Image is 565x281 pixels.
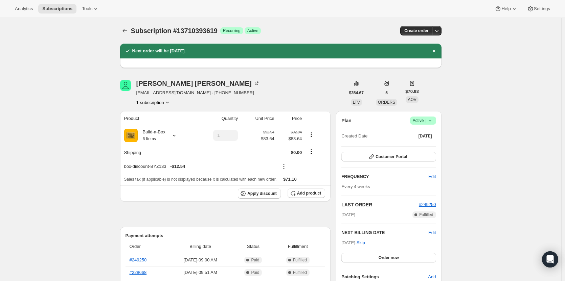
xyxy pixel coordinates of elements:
h2: Plan [341,117,352,124]
span: $354.67 [349,90,364,96]
span: Sales tax (if applicable) is not displayed because it is calculated with each new order. [124,177,277,182]
th: Shipping [120,145,195,160]
span: [DATE] · [341,240,365,245]
button: $354.67 [345,88,368,98]
span: [DATE] [419,133,432,139]
span: LTV [353,100,360,105]
button: Edit [428,229,436,236]
button: 5 [381,88,392,98]
span: Created Date [341,133,367,139]
span: Subscription #13710393619 [131,27,218,34]
th: Unit Price [240,111,276,126]
button: #249250 [419,201,436,208]
button: Add product [288,188,325,198]
div: Open Intercom Messenger [542,251,558,267]
a: #249250 [130,257,147,262]
span: Fulfillment [275,243,321,250]
span: Create order [404,28,428,33]
span: 5 [385,90,388,96]
span: Order now [379,255,399,260]
div: box-discount-BYZ133 [124,163,274,170]
div: Build-a-Box [138,129,165,142]
th: Quantity [195,111,240,126]
button: Subscriptions [120,26,130,35]
span: $83.64 [278,135,302,142]
a: #249250 [419,202,436,207]
img: product img [124,129,138,142]
span: Customer Portal [376,154,407,159]
button: [DATE] [414,131,436,141]
div: [PERSON_NAME] [PERSON_NAME] [136,80,260,87]
button: Skip [353,237,369,248]
h2: FREQUENCY [341,173,428,180]
th: Product [120,111,195,126]
span: Paid [251,270,259,275]
button: Settings [523,4,554,14]
span: Help [501,6,511,11]
span: Settings [534,6,550,11]
button: Subscriptions [38,4,76,14]
span: Analytics [15,6,33,11]
span: Fulfilled [293,270,307,275]
button: Customer Portal [341,152,436,161]
span: Every 4 weeks [341,184,370,189]
span: Apply discount [247,191,277,196]
h2: Payment attempts [126,232,325,239]
th: Price [276,111,304,126]
span: Add [428,274,436,280]
button: Shipping actions [306,148,317,155]
span: ORDERS [378,100,395,105]
h2: NEXT BILLING DATE [341,229,428,236]
span: [DATE] · 09:51 AM [169,269,232,276]
span: Edit [428,173,436,180]
button: Analytics [11,4,37,14]
small: $92.94 [263,130,274,134]
span: Skip [357,239,365,246]
button: Order now [341,253,436,262]
button: Product actions [306,131,317,138]
button: Tools [78,4,103,14]
button: Product actions [136,99,171,106]
span: - $12.54 [170,163,185,170]
span: Linda Graves [120,80,131,91]
span: Active [247,28,258,33]
span: Subscriptions [42,6,72,11]
span: [DATE] · 09:00 AM [169,257,232,263]
span: Paid [251,257,259,263]
span: Tools [82,6,92,11]
span: $83.64 [261,135,274,142]
small: $92.94 [291,130,302,134]
h6: Batching Settings [341,274,428,280]
h2: LAST ORDER [341,201,419,208]
span: $0.00 [291,150,302,155]
span: Fulfilled [419,212,433,218]
span: Billing date [169,243,232,250]
span: Add product [297,190,321,196]
small: 6 Items [143,136,156,141]
span: AOV [408,97,416,102]
span: $71.10 [283,177,297,182]
span: Active [413,117,433,124]
span: [DATE] [341,211,355,218]
button: Apply discount [238,188,281,199]
button: Create order [400,26,432,35]
span: Fulfilled [293,257,307,263]
span: [EMAIL_ADDRESS][DOMAIN_NAME] · [PHONE_NUMBER] [136,90,260,96]
span: $70.93 [405,88,419,95]
button: Edit [424,171,440,182]
button: Dismiss notification [429,46,439,56]
h2: Next order will be [DATE]. [132,48,186,54]
a: #228668 [130,270,147,275]
span: | [425,118,426,123]
span: Recurring [223,28,241,33]
span: Status [236,243,270,250]
button: Help [491,4,521,14]
th: Order [126,239,167,254]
